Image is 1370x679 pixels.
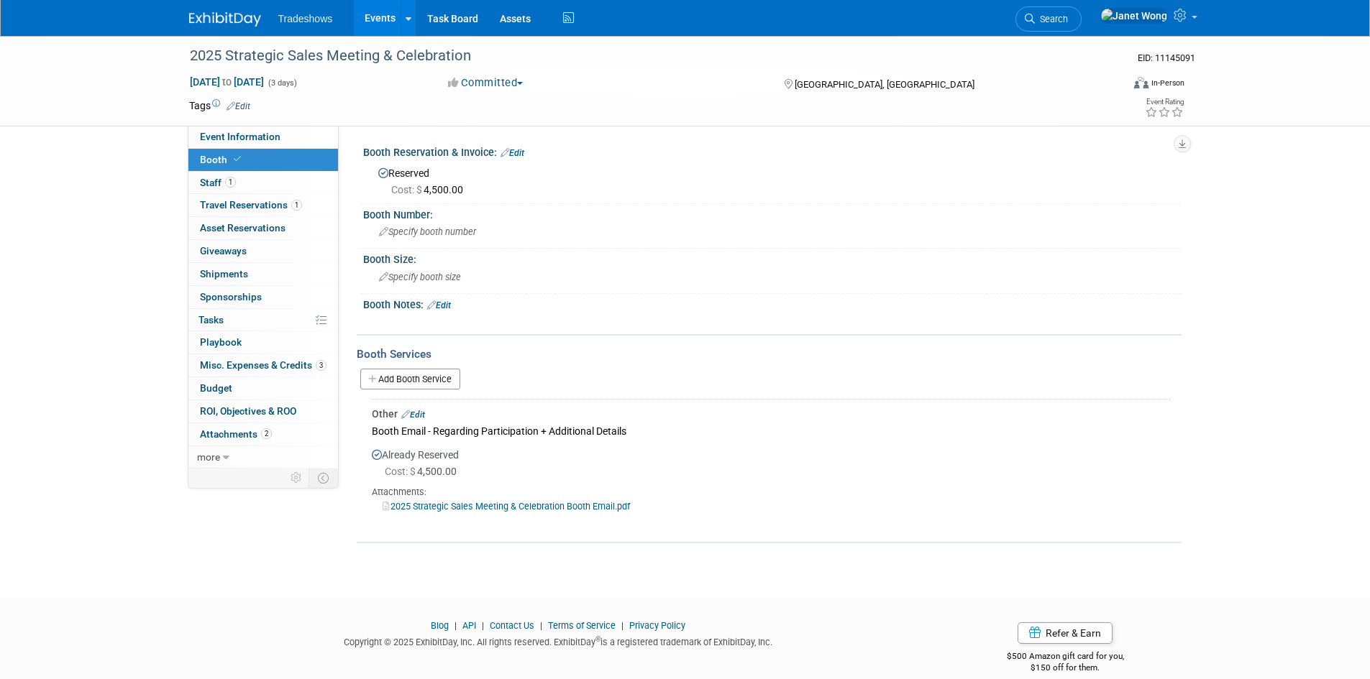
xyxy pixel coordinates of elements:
div: Event Format [1037,75,1185,96]
div: Reserved [374,162,1171,197]
a: Privacy Policy [629,620,685,631]
a: Edit [401,410,425,420]
div: 2025 Strategic Sales Meeting & Celebration [185,43,1100,69]
a: Edit [501,148,524,158]
span: Tasks [198,314,224,325]
a: 2025 Strategic Sales Meeting & Celebration Booth Email.pdf [383,501,630,512]
span: Specify booth size [379,272,461,282]
span: Budget [200,382,232,394]
a: Blog [431,620,449,631]
span: 3 [316,360,326,371]
span: Cost: $ [391,184,424,195]
a: API [462,620,476,631]
span: Sponsorships [200,291,262,302]
span: Misc. Expenses & Credits [200,359,326,371]
span: Playbook [200,336,242,348]
span: Staff [200,177,236,188]
a: Edit [427,300,451,310]
div: Booth Email - Regarding Participation + Additional Details [372,421,1171,440]
td: Toggle Event Tabs [309,468,338,487]
span: Tradeshows [278,13,333,24]
a: more [188,446,338,468]
a: Travel Reservations1 [188,194,338,216]
span: (3 days) [267,78,297,88]
a: Budget [188,377,338,399]
div: Booth Number: [363,204,1182,222]
img: ExhibitDay [189,12,261,27]
a: Search [1015,6,1082,32]
div: Other [372,407,1171,421]
div: Copyright © 2025 ExhibitDay, Inc. All rights reserved. ExhibitDay is a registered trademark of Ex... [189,632,928,649]
a: Shipments [188,263,338,285]
button: Committed [443,75,529,91]
a: Sponsorships [188,286,338,308]
span: [DATE] [DATE] [189,75,265,88]
span: 4,500.00 [391,184,469,195]
a: Terms of Service [548,620,616,631]
td: Tags [189,98,250,113]
a: Misc. Expenses & Credits3 [188,354,338,377]
span: Giveaways [200,245,247,257]
span: 1 [291,200,302,211]
span: to [220,76,234,88]
span: | [618,620,627,631]
span: Attachments [200,428,272,440]
div: $500 Amazon gift card for you, [949,641,1182,674]
a: Booth [188,149,338,171]
div: Booth Notes: [363,294,1182,313]
span: [GEOGRAPHIC_DATA], [GEOGRAPHIC_DATA] [795,79,974,90]
span: | [536,620,546,631]
a: Edit [227,101,250,111]
sup: ® [595,635,600,643]
td: Personalize Event Tab Strip [284,468,309,487]
span: Event Information [200,131,280,142]
a: Tasks [188,309,338,331]
img: Janet Wong [1100,8,1168,24]
i: Booth reservation complete [234,155,241,163]
a: Staff1 [188,172,338,194]
span: Specify booth number [379,226,476,237]
div: Booth Size: [363,249,1182,267]
a: Event Information [188,126,338,148]
span: | [451,620,460,631]
div: Already Reserved [372,440,1171,525]
span: 2 [261,428,272,439]
span: Search [1035,14,1068,24]
span: more [197,451,220,463]
a: Add Booth Service [360,369,460,389]
span: 1 [225,177,236,188]
a: Giveaways [188,240,338,262]
a: ROI, Objectives & ROO [188,400,338,422]
span: Asset Reservations [200,222,286,234]
span: Cost: $ [385,466,417,477]
a: Playbook [188,331,338,354]
a: Attachments2 [188,423,338,445]
div: Booth Services [357,346,1182,362]
span: ROI, Objectives & ROO [200,405,296,417]
span: | [478,620,488,631]
span: Event ID: 11145091 [1138,52,1195,63]
span: 4,500.00 [385,466,462,477]
div: Attachments: [372,486,1171,499]
div: Booth Reservation & Invoice: [363,142,1182,160]
span: Shipments [200,268,248,280]
span: Travel Reservations [200,199,302,211]
a: Refer & Earn [1018,622,1113,644]
div: $150 off for them. [949,662,1182,674]
div: Event Rating [1145,98,1184,106]
a: Contact Us [490,620,534,631]
img: Format-Inperson.png [1134,77,1148,88]
a: Asset Reservations [188,217,338,239]
div: In-Person [1151,78,1184,88]
span: Booth [200,154,244,165]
